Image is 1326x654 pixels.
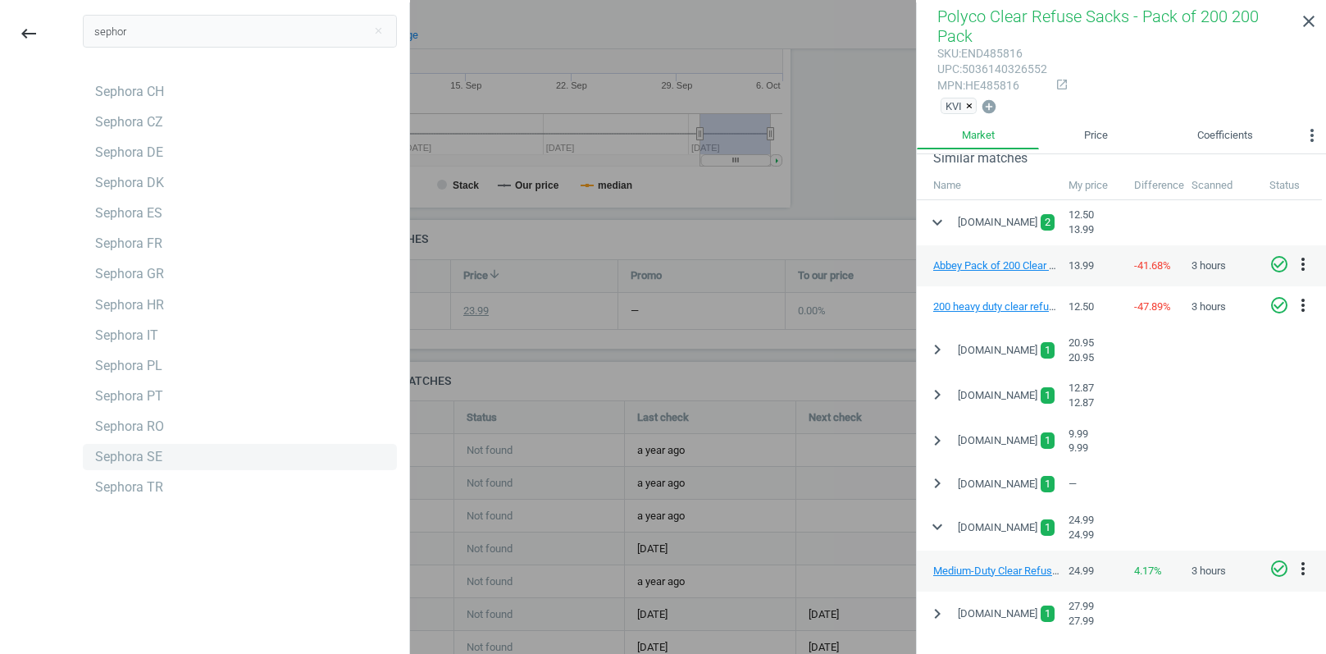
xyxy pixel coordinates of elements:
[933,150,1326,166] h3: Similar matches
[958,477,1037,492] span: [DOMAIN_NAME]
[1045,342,1050,359] span: 1
[95,478,163,496] div: Sephora TR
[933,565,1121,577] a: Medium-Duty Clear Refuse Sacks 200pk
[95,296,164,314] div: Sephora HR
[937,62,959,75] span: upc
[95,113,163,131] div: Sephora CZ
[923,512,952,542] button: expand_more
[937,62,1047,77] div: : 5036140326552
[1045,476,1050,492] span: 1
[923,380,952,410] button: chevron_right
[937,46,1047,62] div: : END485816
[1293,295,1313,315] i: more_vert
[1153,121,1298,149] a: Coefficients
[1069,514,1094,541] span: 24.99 24.99
[1269,295,1289,315] i: check_circle_outline
[1269,254,1289,274] i: check_circle_outline
[958,215,1037,230] span: [DOMAIN_NAME]
[1192,564,1226,579] span: 3 hours
[1293,254,1313,276] button: more_vert
[917,170,1060,200] div: Name
[923,208,952,238] button: expand_more
[1060,469,1142,499] div: —
[1299,11,1319,31] i: close
[981,98,997,115] i: add_circle
[95,357,162,375] div: Sephora PL
[1134,300,1171,313] span: -47.89 %
[1069,382,1094,409] span: 12.87 12.87
[933,300,1091,313] a: 200 heavy duty clear refuse sacks
[1045,606,1050,622] span: 1
[1126,170,1183,200] div: Difference
[1045,432,1050,449] span: 1
[1293,559,1313,579] i: more_vert
[95,418,164,436] div: Sephora RO
[1293,254,1313,274] i: more_vert
[95,174,164,192] div: Sephora DK
[927,473,947,493] i: chevron_right
[1302,126,1322,145] i: more_vert
[923,426,952,456] button: chevron_right
[1060,170,1126,200] div: My price
[1039,121,1152,149] a: Price
[1293,295,1313,317] button: more_vert
[1045,519,1050,536] span: 1
[1134,259,1171,272] span: -41.68 %
[1047,78,1069,93] a: open_in_new
[83,15,397,48] input: Search campaign
[1134,565,1162,577] span: 4.17 %
[1192,300,1226,314] span: 3 hours
[1045,387,1050,404] span: 1
[1060,556,1126,586] div: 24.99
[1060,291,1126,322] div: 12.50
[366,24,390,39] button: Close
[927,340,947,359] i: chevron_right
[927,604,947,624] i: chevron_right
[958,388,1037,403] span: [DOMAIN_NAME]
[966,98,976,113] button: ×
[1183,170,1261,200] div: Scanned
[927,385,947,405] i: chevron_right
[958,343,1037,358] span: [DOMAIN_NAME]
[1069,336,1094,364] span: 20.95 20.95
[937,47,959,60] span: sku
[95,387,163,405] div: Sephora PT
[1269,559,1289,579] i: check_circle_outline
[937,78,1047,94] div: : HE485816
[958,520,1037,535] span: [DOMAIN_NAME]
[95,204,162,222] div: Sephora ES
[95,235,162,253] div: Sephora FR
[95,448,162,466] div: Sephora SE
[927,517,947,537] i: expand_more
[95,265,164,283] div: Sephora GR
[1261,170,1322,200] div: Status
[958,433,1037,448] span: [DOMAIN_NAME]
[1069,428,1088,455] span: 9.99 9.99
[927,213,947,232] i: expand_more
[927,431,947,450] i: chevron_right
[1069,600,1094,627] span: 27.99 27.99
[1069,208,1094,236] span: 12.50 13.99
[1045,214,1050,231] span: 2
[966,100,973,112] span: ×
[937,7,1259,46] span: Polyco Clear Refuse Sacks - Pack of 200 200 Pack
[1293,559,1313,580] button: more_vert
[1298,121,1326,154] button: more_vert
[923,469,952,499] button: chevron_right
[923,599,952,629] button: chevron_right
[980,98,998,117] button: add_circle
[95,144,163,162] div: Sephora DE
[1192,258,1226,273] span: 3 hours
[19,24,39,43] i: keyboard_backspace
[1060,250,1126,281] div: 13.99
[1055,78,1069,91] i: open_in_new
[95,327,158,345] div: Sephora IT
[10,15,48,53] button: keyboard_backspace
[937,79,963,92] span: mpn
[946,98,962,113] span: KVI
[958,606,1037,621] span: [DOMAIN_NAME]
[923,335,952,365] button: chevron_right
[95,83,164,101] div: Sephora CH
[917,121,1039,149] a: Market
